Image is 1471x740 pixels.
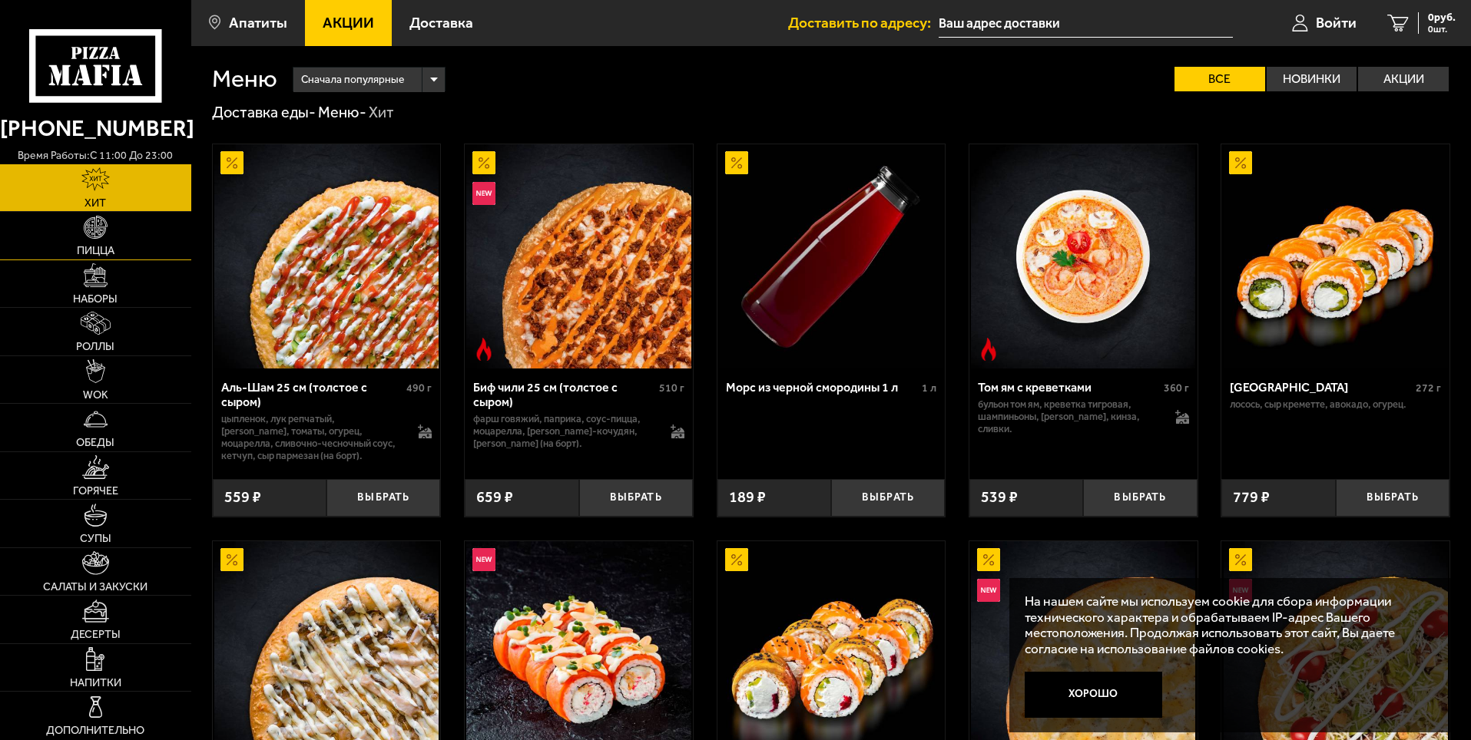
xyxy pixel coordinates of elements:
[1428,12,1456,23] span: 0 руб.
[472,182,495,205] img: Новинка
[221,413,403,462] p: цыпленок, лук репчатый, [PERSON_NAME], томаты, огурец, моцарелла, сливочно-чесночный соус, кетчуп...
[725,151,748,174] img: Акционный
[788,15,939,30] span: Доставить по адресу:
[977,548,1000,571] img: Акционный
[224,490,261,505] span: 559 ₽
[465,144,693,368] a: АкционныйНовинкаОстрое блюдоБиф чили 25 см (толстое с сыром)
[73,485,118,496] span: Горячее
[978,380,1160,395] div: Том ям с креветками
[76,341,114,352] span: Роллы
[659,382,684,395] span: 510 г
[71,629,121,639] span: Десерты
[221,380,403,409] div: Аль-Шам 25 см (толстое с сыром)
[939,9,1233,38] input: Ваш адрес доставки
[409,15,473,30] span: Доставка
[220,151,244,174] img: Акционный
[1336,479,1449,517] button: Выбрать
[1229,548,1252,571] img: Акционный
[369,103,394,123] div: Хит
[1083,479,1197,517] button: Выбрать
[476,490,513,505] span: 659 ₽
[406,382,432,395] span: 490 г
[717,144,946,368] a: АкционныйМорс из черной смородины 1 л
[1174,67,1265,91] label: Все
[971,144,1195,368] img: Том ям с креветками
[46,725,144,735] span: Дополнительно
[212,103,316,121] a: Доставка еды-
[1358,67,1449,91] label: Акции
[73,293,118,304] span: Наборы
[43,581,147,592] span: Салаты и закуски
[1229,151,1252,174] img: Акционный
[323,15,374,30] span: Акции
[831,479,945,517] button: Выбрать
[977,338,1000,361] img: Острое блюдо
[301,65,404,94] span: Сначала популярные
[1267,67,1357,91] label: Новинки
[473,413,655,450] p: фарш говяжий, паприка, соус-пицца, моцарелла, [PERSON_NAME]-кочудян, [PERSON_NAME] (на борт).
[978,398,1160,435] p: бульон том ям, креветка тигровая, шампиньоны, [PERSON_NAME], кинза, сливки.
[725,548,748,571] img: Акционный
[472,338,495,361] img: Острое блюдо
[969,144,1198,368] a: Острое блюдоТом ям с креветками
[212,67,277,91] h1: Меню
[472,151,495,174] img: Акционный
[981,490,1018,505] span: 539 ₽
[1221,144,1449,368] a: АкционныйФиладельфия
[326,479,440,517] button: Выбрать
[719,144,943,368] img: Морс из черной смородины 1 л
[1230,398,1441,411] p: лосось, Сыр креметте, авокадо, огурец.
[1025,672,1163,718] button: Хорошо
[318,103,366,121] a: Меню-
[80,533,111,543] span: Супы
[77,245,114,256] span: Пицца
[1025,593,1426,657] p: На нашем сайте мы используем cookie для сбора информации технического характера и обрабатываем IP...
[1164,382,1189,395] span: 360 г
[229,15,287,30] span: Апатиты
[472,548,495,571] img: Новинка
[84,197,106,208] span: Хит
[1428,25,1456,34] span: 0 шт.
[1316,15,1357,30] span: Войти
[1233,490,1270,505] span: 779 ₽
[466,144,691,368] img: Биф чили 25 см (толстое с сыром)
[1224,144,1448,368] img: Филадельфия
[922,382,936,395] span: 1 л
[1416,382,1441,395] span: 272 г
[214,144,439,368] img: Аль-Шам 25 см (толстое с сыром)
[473,380,655,409] div: Биф чили 25 см (толстое с сыром)
[1230,380,1412,395] div: [GEOGRAPHIC_DATA]
[977,579,1000,602] img: Новинка
[70,677,121,688] span: Напитки
[726,380,919,395] div: Морс из черной смородины 1 л
[729,490,766,505] span: 189 ₽
[213,144,441,368] a: АкционныйАль-Шам 25 см (толстое с сыром)
[76,437,114,448] span: Обеды
[579,479,693,517] button: Выбрать
[83,389,108,400] span: WOK
[220,548,244,571] img: Акционный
